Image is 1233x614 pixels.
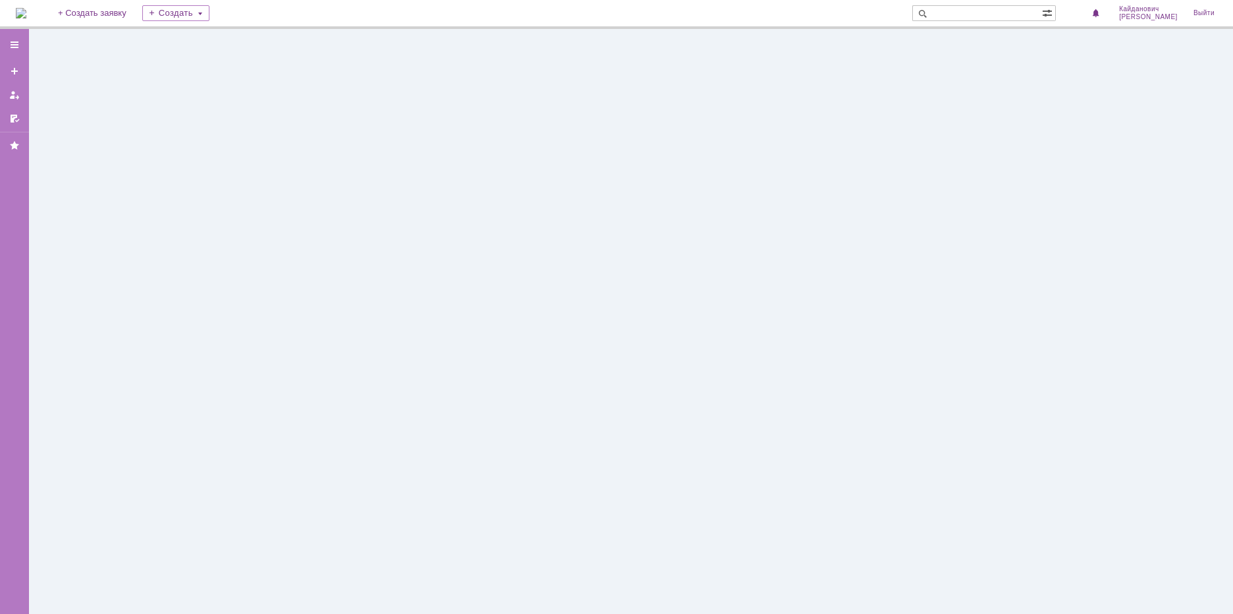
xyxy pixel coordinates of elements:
span: Кайданович [1119,5,1178,13]
span: [PERSON_NAME] [1119,13,1178,21]
img: logo [16,8,26,18]
a: Перейти на домашнюю страницу [16,8,26,18]
span: Расширенный поиск [1042,6,1055,18]
a: Мои заявки [4,84,25,105]
a: Создать заявку [4,61,25,82]
a: Мои согласования [4,108,25,129]
div: Создать [142,5,209,21]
